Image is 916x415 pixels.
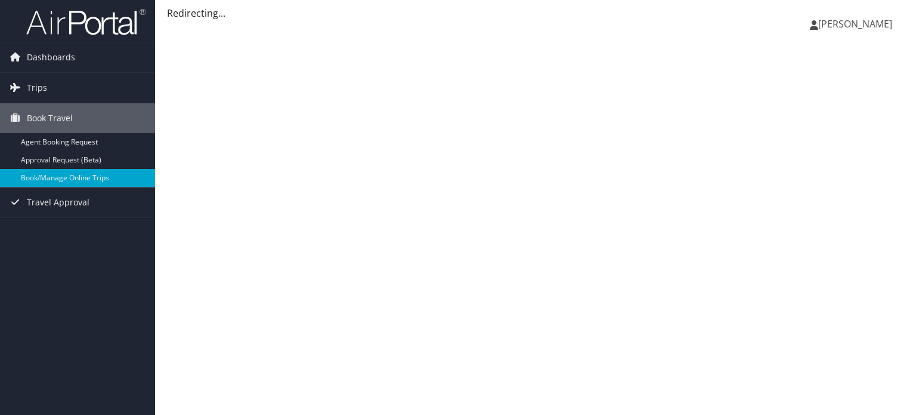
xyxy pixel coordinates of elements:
[27,42,75,72] span: Dashboards
[167,6,904,20] div: Redirecting...
[818,17,892,30] span: [PERSON_NAME]
[810,6,904,42] a: [PERSON_NAME]
[27,73,47,103] span: Trips
[26,8,146,36] img: airportal-logo.png
[27,187,89,217] span: Travel Approval
[27,103,73,133] span: Book Travel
